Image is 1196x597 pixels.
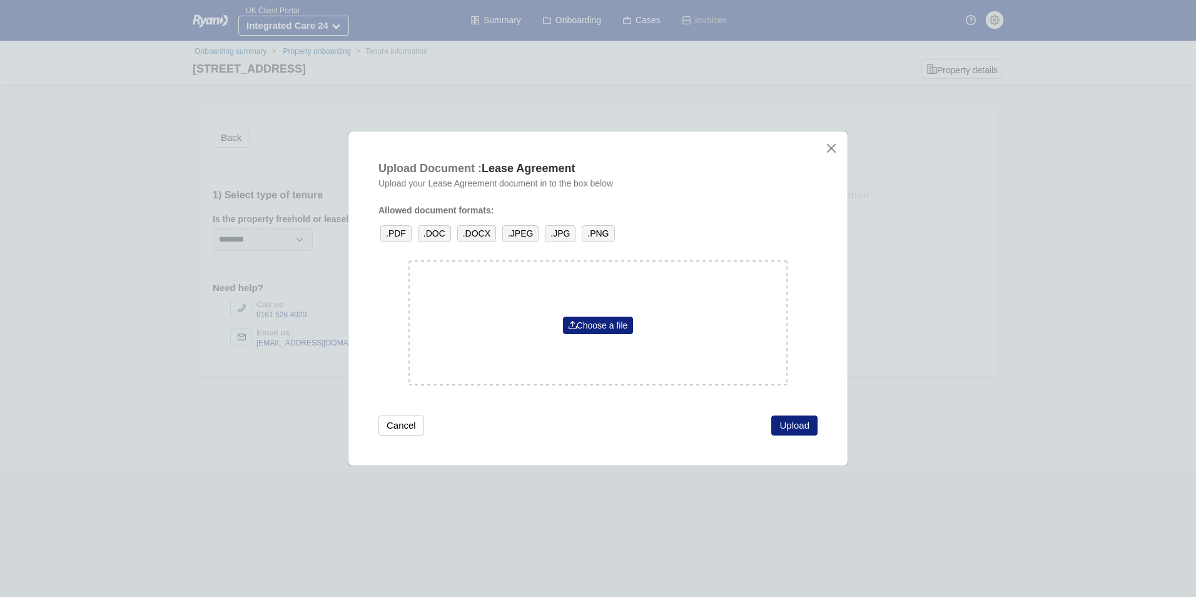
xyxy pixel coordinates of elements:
span: .PDF [380,225,412,242]
button: Upload [771,416,818,436]
span: .DOCX [457,225,496,242]
span: .JPEG [502,225,539,242]
div: Upload your Lease Agreement document in to the box below [378,178,818,190]
div: Lease Agreement [378,161,803,176]
span: Upload Document : [378,162,482,175]
span: .PNG [582,225,614,242]
span: .DOC [418,225,451,242]
div: Allowed document formats: [378,204,818,217]
button: Cancel [378,416,424,436]
a: Choose a file [563,317,634,334]
button: close [824,141,838,155]
span: .JPG [545,225,575,242]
